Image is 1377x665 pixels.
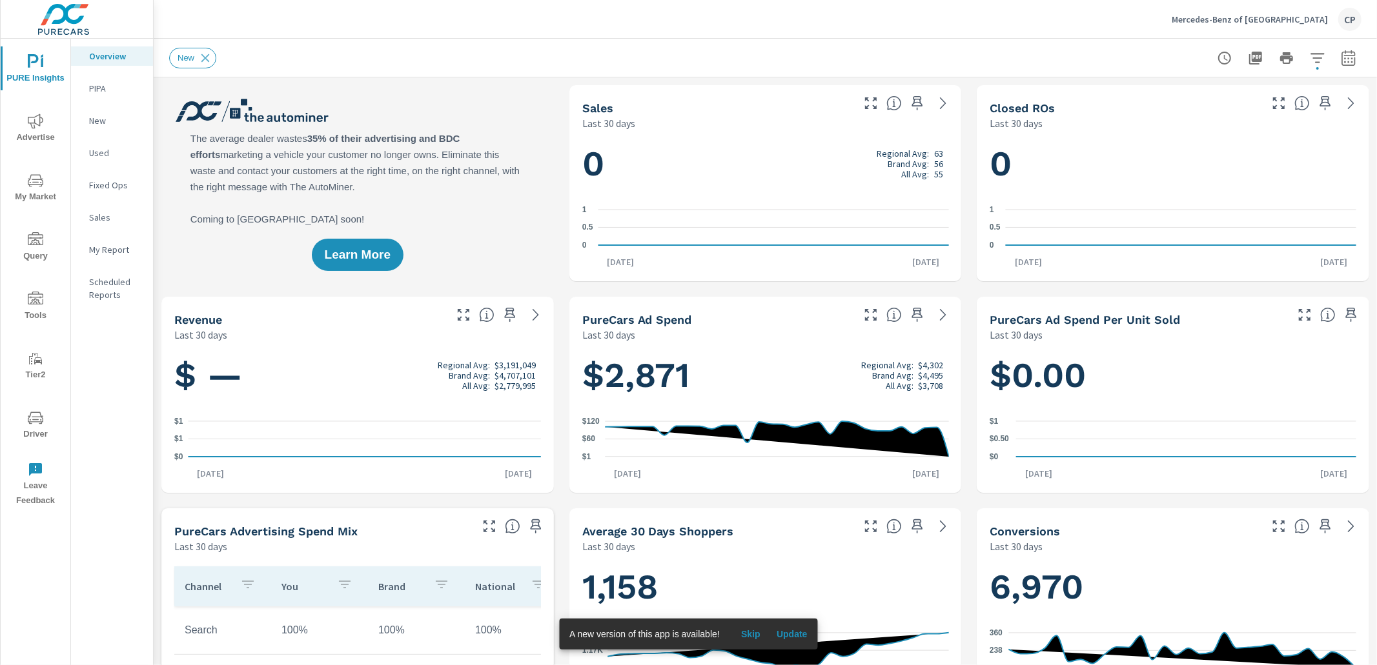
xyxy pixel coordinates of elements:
[1341,516,1362,537] a: See more details in report
[582,452,591,461] text: $1
[479,516,500,537] button: Make Fullscreen
[1320,307,1336,323] span: Average cost of advertising per each vehicle sold at the dealer over the selected date range. The...
[1336,45,1362,71] button: Select Date Range
[495,381,536,391] p: $2,779,995
[1016,467,1061,480] p: [DATE]
[5,173,66,204] span: My Market
[582,539,635,554] p: Last 30 days
[1172,14,1328,25] p: Mercedes-Benz of [GEOGRAPHIC_DATA]
[174,417,183,426] text: $1
[1269,516,1289,537] button: Make Fullscreen
[5,292,66,323] span: Tools
[907,304,928,325] span: Save this to your personalized report
[378,580,423,593] p: Brand
[71,79,153,98] div: PIPA
[934,148,943,159] p: 63
[71,272,153,304] div: Scheduled Reports
[771,624,813,644] button: Update
[990,313,1180,326] h5: PureCars Ad Spend Per Unit Sold
[582,417,600,426] text: $120
[325,249,391,261] span: Learn More
[582,101,613,115] h5: Sales
[990,142,1356,186] h1: 0
[1294,95,1310,111] span: Number of Repair Orders Closed by the selected dealership group over the selected time range. [So...
[903,255,948,268] p: [DATE]
[582,565,949,609] h1: 1,158
[877,148,929,159] p: Regional Avg:
[886,381,913,391] p: All Avg:
[89,243,143,256] p: My Report
[1294,304,1315,325] button: Make Fullscreen
[886,95,902,111] span: Number of vehicles sold by the dealership over the selected date range. [Source: This data is sou...
[990,205,994,214] text: 1
[861,360,913,370] p: Regional Avg:
[990,101,1055,115] h5: Closed ROs
[5,462,66,508] span: Leave Feedback
[918,381,943,391] p: $3,708
[861,516,881,537] button: Make Fullscreen
[170,53,202,63] span: New
[872,370,913,381] p: Brand Avg:
[582,353,949,397] h1: $2,871
[525,516,546,537] span: Save this to your personalized report
[933,516,954,537] a: See more details in report
[990,115,1043,131] p: Last 30 days
[174,435,183,444] text: $1
[500,304,520,325] span: Save this to your personalized report
[189,467,234,480] p: [DATE]
[5,232,66,264] span: Query
[89,50,143,63] p: Overview
[1311,467,1356,480] p: [DATE]
[582,115,635,131] p: Last 30 days
[1311,255,1356,268] p: [DATE]
[1269,93,1289,114] button: Make Fullscreen
[71,240,153,259] div: My Report
[71,111,153,130] div: New
[582,327,635,342] p: Last 30 days
[89,146,143,159] p: Used
[368,614,465,646] td: 100%
[89,82,143,95] p: PIPA
[1,39,70,513] div: nav menu
[990,435,1009,444] text: $0.50
[582,313,692,326] h5: PureCars Ad Spend
[1294,519,1310,534] span: The number of dealer-specified goals completed by a visitor. [Source: This data is provided by th...
[174,327,227,342] p: Last 30 days
[1341,304,1362,325] span: Save this to your personalized report
[89,211,143,224] p: Sales
[174,452,183,461] text: $0
[903,467,948,480] p: [DATE]
[462,381,490,391] p: All Avg:
[990,327,1043,342] p: Last 30 days
[525,304,546,325] a: See more details in report
[605,467,650,480] p: [DATE]
[934,169,943,179] p: 55
[918,360,943,370] p: $4,302
[990,417,999,426] text: $1
[735,628,766,640] span: Skip
[5,351,66,382] span: Tier2
[582,524,734,538] h5: Average 30 Days Shoppers
[990,223,1001,232] text: 0.5
[271,614,368,646] td: 100%
[886,519,902,534] span: A rolling 30 day total of daily Shoppers on the dealership website, averaged over the selected da...
[861,93,881,114] button: Make Fullscreen
[169,48,216,68] div: New
[990,628,1003,637] text: 360
[453,304,474,325] button: Make Fullscreen
[901,169,929,179] p: All Avg:
[990,452,999,461] text: $0
[174,614,271,646] td: Search
[495,360,536,370] p: $3,191,049
[5,410,66,442] span: Driver
[495,370,536,381] p: $4,707,101
[174,524,358,538] h5: PureCars Advertising Spend Mix
[730,624,771,644] button: Skip
[71,143,153,163] div: Used
[89,114,143,127] p: New
[438,360,490,370] p: Regional Avg:
[990,353,1356,397] h1: $0.00
[1315,93,1336,114] span: Save this to your personalized report
[174,539,227,554] p: Last 30 days
[71,208,153,227] div: Sales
